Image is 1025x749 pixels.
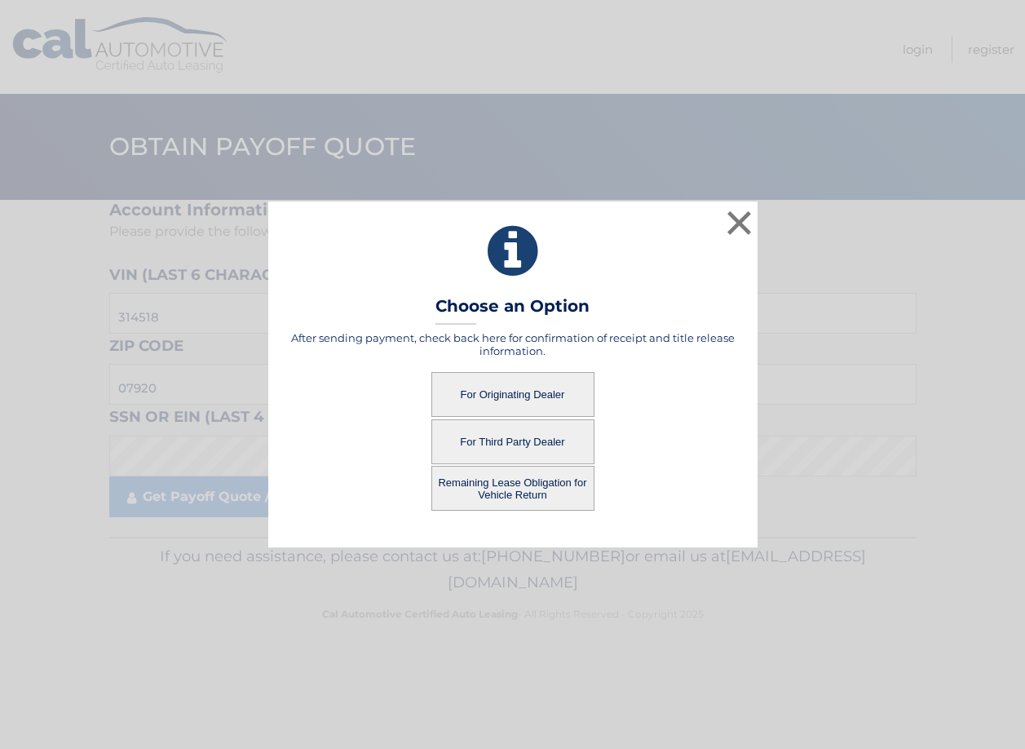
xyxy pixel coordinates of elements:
button: For Originating Dealer [431,372,594,417]
button: × [723,206,756,239]
button: Remaining Lease Obligation for Vehicle Return [431,466,594,511]
button: For Third Party Dealer [431,419,594,464]
h3: Choose an Option [435,296,590,325]
h5: After sending payment, check back here for confirmation of receipt and title release information. [289,331,737,357]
